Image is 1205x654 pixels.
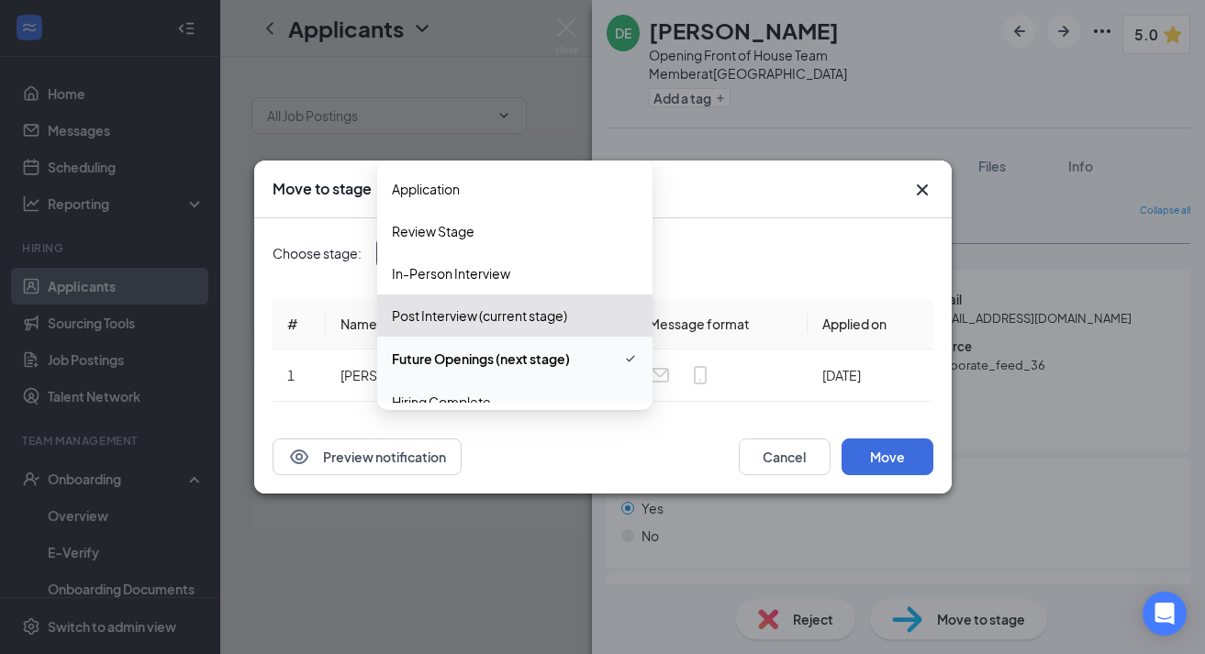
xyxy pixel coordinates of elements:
[273,179,372,199] h3: Move to stage
[392,305,567,326] span: Post Interview (current stage)
[808,299,932,349] th: Applied on
[1143,592,1187,636] div: Open Intercom Messenger
[326,349,505,402] td: [PERSON_NAME]
[689,364,711,386] svg: MobileSms
[392,179,460,199] span: Application
[623,348,638,370] svg: Checkmark
[649,364,671,386] svg: Email
[634,299,809,349] th: Message format
[842,438,933,475] button: Move
[392,392,491,412] span: Hiring Complete
[273,243,362,263] span: Choose stage:
[287,367,295,383] span: 1
[808,349,932,402] td: [DATE]
[273,438,462,475] button: EyePreview notification
[392,221,474,241] span: Review Stage
[288,446,310,468] svg: Eye
[739,438,831,475] button: Cancel
[326,299,505,349] th: Name
[911,179,933,201] button: Close
[392,349,570,369] span: Future Openings (next stage)
[273,299,327,349] th: #
[392,263,510,283] span: In-Person Interview
[911,179,933,201] svg: Cross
